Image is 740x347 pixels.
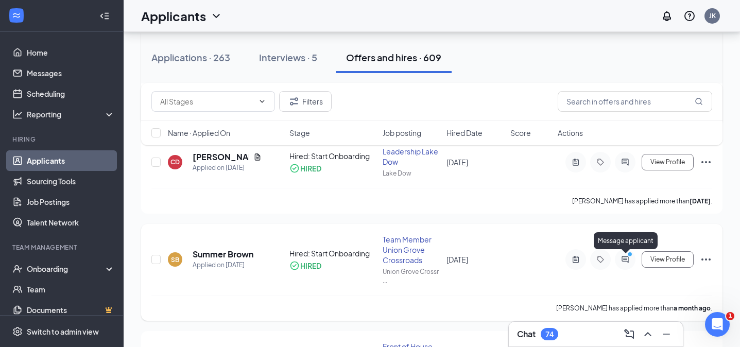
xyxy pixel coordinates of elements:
svg: Minimize [660,328,673,340]
span: [DATE] [446,158,468,167]
svg: CheckmarkCircle [289,261,300,271]
button: View Profile [642,154,694,170]
h1: Applicants [141,7,206,25]
svg: Ellipses [700,156,712,168]
h5: Summer Brown [193,249,253,260]
button: Filter Filters [279,91,332,112]
div: Switch to admin view [27,326,99,337]
svg: ActiveNote [570,255,582,264]
svg: Notifications [661,10,673,22]
svg: Tag [594,255,607,264]
button: Minimize [658,326,675,342]
div: Team Management [12,243,113,252]
button: ChevronUp [640,326,656,342]
svg: CheckmarkCircle [289,163,300,173]
span: View Profile [650,159,685,166]
div: Offers and hires · 609 [346,51,441,64]
div: JK [709,11,716,20]
svg: WorkstreamLogo [11,10,22,21]
span: 1 [726,312,734,320]
svg: UserCheck [12,264,23,274]
a: Sourcing Tools [27,171,115,192]
div: Applied on [DATE] [193,260,253,270]
span: [DATE] [446,255,468,264]
svg: ChevronDown [258,97,266,106]
svg: ActiveChat [619,158,631,166]
input: All Stages [160,96,254,107]
div: Union Grove Crossr ... [383,267,440,285]
svg: Settings [12,326,23,337]
div: Reporting [27,109,115,119]
svg: MagnifyingGlass [695,97,703,106]
span: Hired Date [446,128,483,138]
div: CD [170,158,180,166]
svg: Document [253,153,262,161]
a: Applicants [27,150,115,171]
a: DocumentsCrown [27,300,115,320]
svg: QuestionInfo [683,10,696,22]
span: Stage [289,128,310,138]
svg: Tag [594,158,607,166]
p: [PERSON_NAME] has applied more than . [572,197,712,205]
div: Applications · 263 [151,51,230,64]
div: Applied on [DATE] [193,163,262,173]
div: SB [171,255,179,264]
b: [DATE] [690,197,711,205]
span: Score [510,128,531,138]
div: HIRED [300,261,321,271]
b: a month ago [674,304,711,312]
a: Talent Network [27,212,115,233]
span: Actions [558,128,583,138]
iframe: Intercom live chat [705,312,730,337]
span: Name · Applied On [168,128,230,138]
svg: Analysis [12,109,23,119]
svg: ChevronDown [210,10,222,22]
div: Hired: Start Onboarding [289,151,376,161]
a: Scheduling [27,83,115,104]
div: Leadership Lake Dow [383,146,440,167]
svg: PrimaryDot [625,251,638,259]
svg: ActiveChat [619,255,631,264]
div: Interviews · 5 [259,51,317,64]
button: View Profile [642,251,694,268]
span: View Profile [650,256,685,263]
svg: Collapse [99,11,110,21]
svg: Ellipses [700,253,712,266]
div: Team Member Union Grove Crossroads [383,234,440,265]
p: [PERSON_NAME] has applied more than . [556,304,712,313]
span: Job posting [383,128,421,138]
a: Team [27,279,115,300]
div: 74 [545,330,554,339]
svg: ActiveNote [570,158,582,166]
h3: Chat [517,328,536,340]
a: Job Postings [27,192,115,212]
div: Lake Dow [383,169,440,178]
svg: Filter [288,95,300,108]
div: Onboarding [27,264,106,274]
a: Home [27,42,115,63]
svg: ChevronUp [642,328,654,340]
button: ComposeMessage [621,326,638,342]
div: Hiring [12,135,113,144]
input: Search in offers and hires [558,91,712,112]
h5: [PERSON_NAME] [193,151,249,163]
a: Messages [27,63,115,83]
div: Hired: Start Onboarding [289,248,376,258]
svg: ComposeMessage [623,328,635,340]
div: HIRED [300,163,321,173]
div: Message applicant [594,232,658,249]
